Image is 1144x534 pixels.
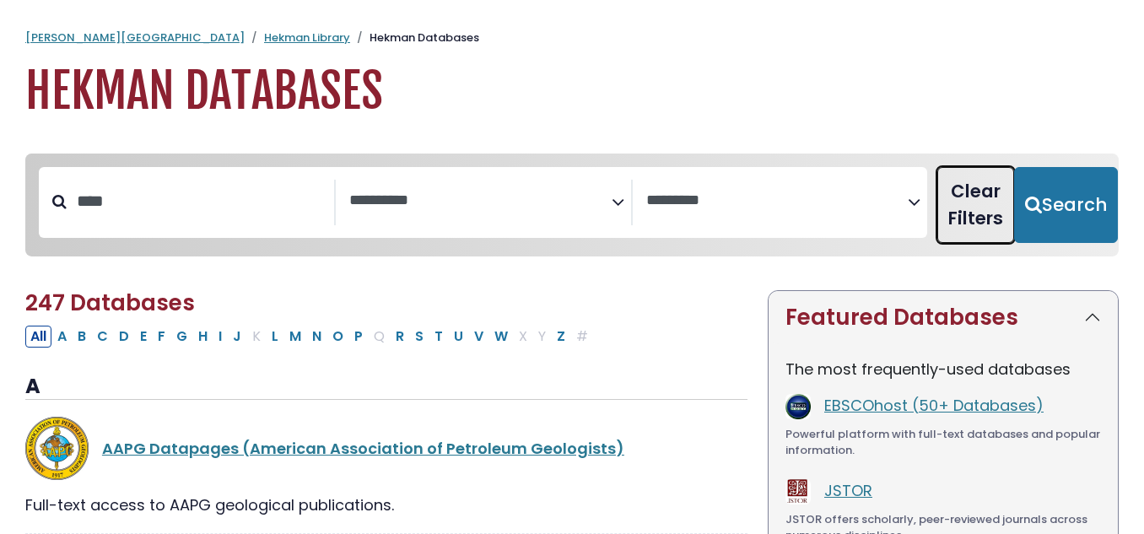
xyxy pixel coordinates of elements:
h1: Hekman Databases [25,63,1119,120]
textarea: Search [349,192,612,210]
button: Clear Filters [937,167,1014,243]
div: Alpha-list to filter by first letter of database name [25,325,595,346]
button: Filter Results G [171,326,192,348]
input: Search database by title or keyword [67,187,334,215]
button: Filter Results U [449,326,468,348]
li: Hekman Databases [350,30,479,46]
button: Filter Results J [228,326,246,348]
button: Filter Results D [114,326,134,348]
button: Filter Results F [153,326,170,348]
nav: breadcrumb [25,30,1119,46]
button: Filter Results N [307,326,326,348]
button: Submit for Search Results [1014,167,1118,243]
button: Featured Databases [769,291,1118,344]
a: EBSCOhost (50+ Databases) [824,395,1044,416]
button: Filter Results Z [552,326,570,348]
button: Filter Results W [489,326,513,348]
button: Filter Results A [52,326,72,348]
h3: A [25,375,747,400]
button: Filter Results T [429,326,448,348]
div: Full-text access to AAPG geological publications. [25,494,747,516]
nav: Search filters [25,154,1119,256]
button: Filter Results H [193,326,213,348]
button: Filter Results E [135,326,152,348]
p: The most frequently-used databases [785,358,1101,380]
button: All [25,326,51,348]
button: Filter Results P [349,326,368,348]
button: Filter Results I [213,326,227,348]
button: Filter Results L [267,326,283,348]
button: Filter Results O [327,326,348,348]
button: Filter Results S [410,326,429,348]
a: [PERSON_NAME][GEOGRAPHIC_DATA] [25,30,245,46]
button: Filter Results C [92,326,113,348]
a: AAPG Datapages (American Association of Petroleum Geologists) [102,438,624,459]
button: Filter Results M [284,326,306,348]
a: Hekman Library [264,30,350,46]
button: Filter Results V [469,326,488,348]
button: Filter Results R [391,326,409,348]
div: Powerful platform with full-text databases and popular information. [785,426,1101,459]
button: Filter Results B [73,326,91,348]
span: 247 Databases [25,288,195,318]
textarea: Search [646,192,909,210]
a: JSTOR [824,480,872,501]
